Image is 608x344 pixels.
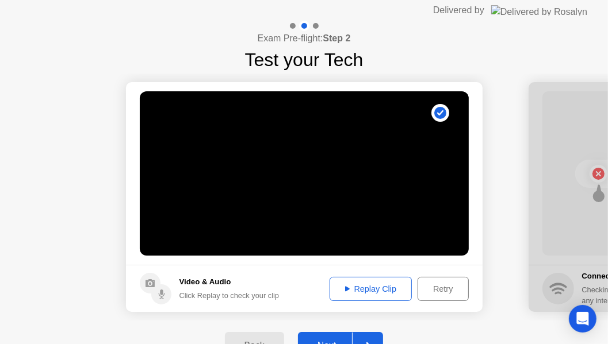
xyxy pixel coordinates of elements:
[422,284,464,293] div: Retry
[179,276,280,288] h5: Video & Audio
[334,284,408,293] div: Replay Clip
[569,305,596,333] div: Open Intercom Messenger
[418,277,468,301] button: Retry
[245,46,364,74] h1: Test your Tech
[258,32,351,45] h4: Exam Pre-flight:
[323,33,350,43] b: Step 2
[330,277,412,301] button: Replay Clip
[491,5,587,16] img: Delivered by Rosalyn
[179,290,280,301] div: Click Replay to check your clip
[433,3,484,17] div: Delivered by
